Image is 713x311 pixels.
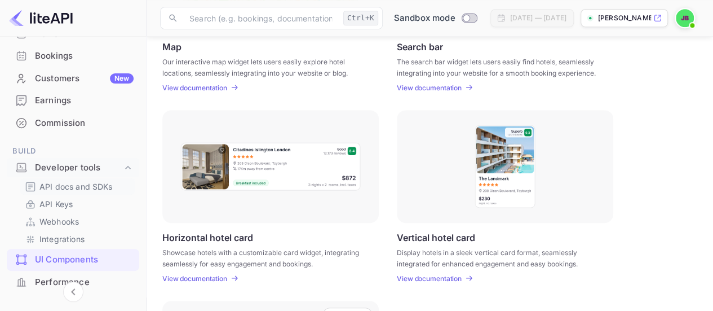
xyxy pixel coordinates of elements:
[9,9,73,27] img: LiteAPI logo
[25,233,130,245] a: Integrations
[397,41,443,52] p: Search bar
[162,84,227,92] p: View documentation
[397,84,462,92] p: View documentation
[7,45,139,67] div: Bookings
[7,45,139,66] a: Bookings
[20,178,135,195] div: API docs and SDKs
[474,124,536,209] img: Vertical hotel card Frame
[63,282,83,302] button: Collapse navigation
[110,73,134,84] div: New
[39,216,79,227] p: Webhooks
[7,158,139,178] div: Developer tools
[35,276,134,289] div: Performance
[20,213,135,230] div: Webhooks
[39,181,113,192] p: API docs and SDKs
[162,56,365,77] p: Our interactive map widget lets users easily explore hotel locations, seamlessly integrating into...
[397,247,599,268] p: Display hotels in a sleek vertical card format, seamlessly integrated for enhanced engagement and...
[397,274,462,283] p: View documentation
[35,253,134,266] div: UI Components
[7,112,139,133] a: Commission
[394,12,455,25] span: Sandbox mode
[389,12,481,25] div: Switch to Production mode
[35,72,134,85] div: Customers
[7,249,139,271] div: UI Components
[180,142,361,191] img: Horizontal hotel card Frame
[162,274,227,283] p: View documentation
[7,90,139,112] div: Earnings
[7,112,139,134] div: Commission
[20,231,135,247] div: Integrations
[343,11,378,25] div: Ctrl+K
[39,233,85,245] p: Integrations
[7,249,139,270] a: UI Components
[25,198,130,210] a: API Keys
[162,232,253,243] p: Horizontal hotel card
[20,196,135,212] div: API Keys
[7,90,139,111] a: Earnings
[676,9,694,27] img: Justin Bossi
[397,56,599,77] p: The search bar widget lets users easily find hotels, seamlessly integrating into your website for...
[25,181,130,192] a: API docs and SDKs
[35,161,122,174] div: Developer tools
[598,13,651,23] p: [PERSON_NAME]-tdgkc.nui...
[510,13,566,23] div: [DATE] — [DATE]
[7,68,139,90] div: CustomersNew
[35,117,134,130] div: Commission
[162,247,365,268] p: Showcase hotels with a customizable card widget, integrating seamlessly for easy engagement and b...
[397,274,465,283] a: View documentation
[7,23,139,44] a: Home
[397,232,475,243] p: Vertical hotel card
[162,84,231,92] a: View documentation
[162,274,231,283] a: View documentation
[162,41,181,52] p: Map
[7,271,139,294] div: Performance
[7,68,139,89] a: CustomersNew
[35,94,134,107] div: Earnings
[183,7,339,29] input: Search (e.g. bookings, documentation)
[35,50,134,63] div: Bookings
[7,145,139,157] span: Build
[7,271,139,292] a: Performance
[25,216,130,227] a: Webhooks
[39,198,73,210] p: API Keys
[397,84,465,92] a: View documentation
